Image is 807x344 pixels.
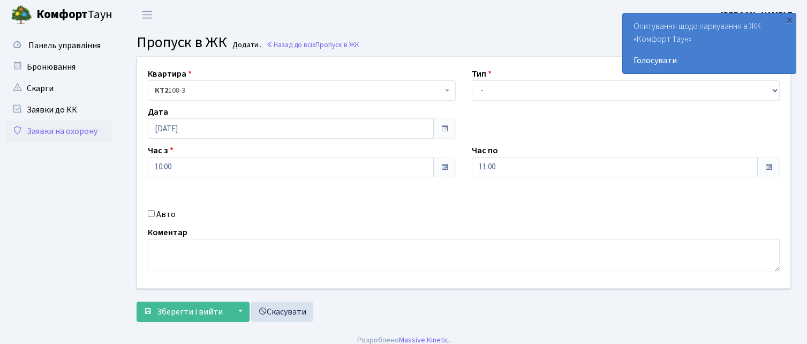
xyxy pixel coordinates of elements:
a: [PERSON_NAME] Т. [721,9,794,21]
span: Пропуск в ЖК [315,40,359,50]
button: Зберегти і вийти [137,302,230,322]
span: Зберегти і вийти [157,306,223,318]
a: Бронювання [5,56,112,78]
a: Голосувати [633,54,785,67]
span: <b>КТ2</b>&nbsp;&nbsp;&nbsp;108-3 [155,85,442,96]
div: × [784,14,795,25]
label: Коментар [148,226,187,239]
a: Скарги [5,78,112,99]
a: Заявки на охорону [5,121,112,142]
label: Час з [148,144,174,157]
img: logo.png [11,4,32,26]
span: Панель управління [28,40,101,51]
label: Квартира [148,68,192,80]
label: Час по [472,144,498,157]
b: Комфорт [36,6,88,23]
a: Заявки до КК [5,99,112,121]
a: Назад до всіхПропуск в ЖК [266,40,359,50]
label: Дата [148,106,168,118]
button: Переключити навігацію [134,6,161,24]
small: Додати . [230,41,261,50]
span: Таун [36,6,112,24]
a: Скасувати [251,302,313,322]
div: Опитування щодо паркування в ЖК «Комфорт Таун» [623,13,796,73]
b: КТ2 [155,85,168,96]
label: Авто [156,208,176,221]
label: Тип [472,68,492,80]
span: <b>КТ2</b>&nbsp;&nbsp;&nbsp;108-3 [148,80,456,101]
a: Панель управління [5,35,112,56]
span: Пропуск в ЖК [137,32,227,53]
